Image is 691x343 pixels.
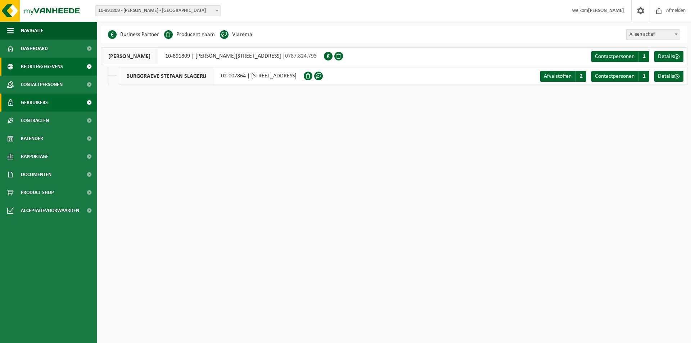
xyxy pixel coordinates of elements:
[21,94,48,112] span: Gebruikers
[101,47,324,65] div: 10-891809 | [PERSON_NAME][STREET_ADDRESS] |
[591,51,649,62] a: Contactpersonen 1
[21,166,51,184] span: Documenten
[540,71,586,82] a: Afvalstoffen 2
[119,67,214,85] span: BURGGRAEVE STEFAAN SLAGERIJ
[638,51,649,62] span: 1
[164,29,215,40] li: Producent naam
[21,76,63,94] span: Contactpersonen
[101,48,158,65] span: [PERSON_NAME]
[658,54,674,59] span: Details
[285,53,317,59] span: 0787.824.793
[638,71,649,82] span: 1
[575,71,586,82] span: 2
[544,73,572,79] span: Afvalstoffen
[95,6,221,16] span: 10-891809 - JESTHO BURGGRAEVE - OOSTENDE
[220,29,252,40] li: Vlarema
[95,5,221,16] span: 10-891809 - JESTHO BURGGRAEVE - OOSTENDE
[21,184,54,202] span: Product Shop
[658,73,674,79] span: Details
[21,148,49,166] span: Rapportage
[21,130,43,148] span: Kalender
[654,71,683,82] a: Details
[626,29,680,40] span: Alleen actief
[21,58,63,76] span: Bedrijfsgegevens
[21,40,48,58] span: Dashboard
[595,54,634,59] span: Contactpersonen
[654,51,683,62] a: Details
[595,73,634,79] span: Contactpersonen
[21,112,49,130] span: Contracten
[119,67,304,85] div: 02-007864 | [STREET_ADDRESS]
[21,202,79,220] span: Acceptatievoorwaarden
[108,29,159,40] li: Business Partner
[627,30,680,40] span: Alleen actief
[21,22,43,40] span: Navigatie
[588,8,624,13] strong: [PERSON_NAME]
[591,71,649,82] a: Contactpersonen 1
